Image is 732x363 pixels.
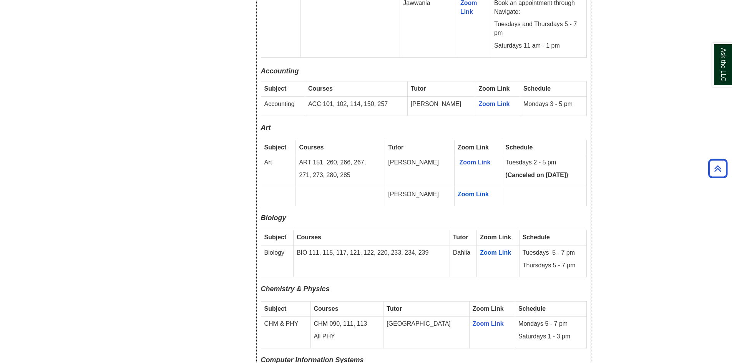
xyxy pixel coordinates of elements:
[264,144,287,151] strong: Subject
[473,305,504,312] strong: Zoom Link
[314,332,380,341] p: All PHY
[505,158,583,167] p: Tuesdays 2 - 5 pm
[523,100,583,109] p: Mondays 3 - 5 pm
[264,85,287,92] strong: Subject
[297,234,321,240] strong: Courses
[478,85,510,92] strong: Zoom Link
[261,285,330,293] span: Chemistry & Physics
[478,101,510,107] a: Zoom Link
[388,144,403,151] strong: Tutor
[480,234,511,240] strong: Zoom Link
[494,20,583,38] p: Tuesdays and Thursdays 5 - 7 pm
[314,305,339,312] strong: Courses
[453,234,468,240] strong: Tutor
[450,245,476,277] td: Dahlia
[705,163,730,174] a: Back to Top
[458,191,489,197] a: Zoom Link
[383,317,470,348] td: [GEOGRAPHIC_DATA]
[385,155,455,187] td: [PERSON_NAME]
[494,41,583,50] p: Saturdays 11 am - 1 pm
[480,249,511,256] a: Zoom Link
[473,320,504,327] a: Zoom Link
[505,144,533,151] strong: Schedule
[523,85,551,92] strong: Schedule
[505,172,568,178] strong: (Canceled on [DATE])
[411,85,426,92] strong: Tutor
[264,305,287,312] strong: Subject
[385,187,455,206] td: [PERSON_NAME]
[387,305,402,312] strong: Tutor
[261,97,305,116] td: Accounting
[523,249,583,257] p: Tuesdays 5 - 7 pm
[308,85,333,92] strong: Courses
[261,214,286,222] span: Biology
[299,171,382,180] p: 271, 273, 280, 285
[518,332,583,341] p: Saturdays 1 - 3 pm
[261,124,271,131] span: Art
[407,97,475,116] td: [PERSON_NAME]
[458,144,489,151] strong: Zoom Link
[299,144,324,151] strong: Courses
[308,100,404,109] p: ACC 101, 102, 114, 150, 257
[518,320,583,328] p: Mondays 5 - 7 pm
[299,158,382,167] p: ART 151, 260, 266, 267,
[261,317,310,348] td: CHM & PHY
[293,245,450,277] td: BIO 111, 115, 117, 121, 122, 220, 233, 234, 239
[264,234,287,240] strong: Subject
[314,320,380,328] p: CHM 090, 111, 113
[261,245,293,277] td: Biology
[523,234,550,240] strong: Schedule
[523,261,583,270] p: Thursdays 5 - 7 pm
[459,159,490,166] a: Zoom Link
[518,305,546,312] strong: Schedule
[261,67,299,75] span: Accounting
[261,155,296,187] td: Art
